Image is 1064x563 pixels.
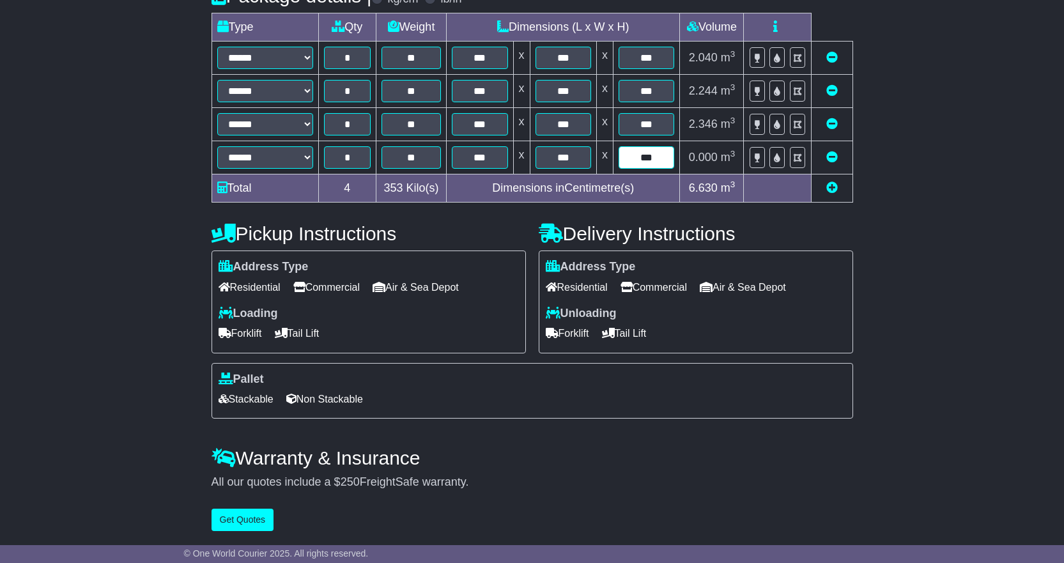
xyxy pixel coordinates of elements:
td: Type [212,13,318,42]
span: 6.630 [689,181,718,194]
span: 0.000 [689,151,718,164]
span: 250 [341,475,360,488]
td: x [513,75,530,108]
span: Non Stackable [286,389,363,409]
label: Loading [219,307,278,321]
span: Stackable [219,389,274,409]
sup: 3 [730,49,736,59]
td: x [596,108,613,141]
td: x [596,42,613,75]
td: Qty [318,13,376,42]
sup: 3 [730,180,736,189]
h4: Warranty & Insurance [212,447,853,468]
span: 2.040 [689,51,718,64]
div: All our quotes include a $ FreightSafe warranty. [212,475,853,490]
td: x [513,108,530,141]
label: Unloading [546,307,617,321]
sup: 3 [730,116,736,125]
button: Get Quotes [212,509,274,531]
span: Commercial [293,277,360,297]
td: Weight [376,13,447,42]
label: Address Type [546,260,636,274]
span: m [721,51,736,64]
h4: Delivery Instructions [539,223,853,244]
span: Residential [546,277,608,297]
a: Add new item [826,181,838,194]
span: m [721,84,736,97]
span: 2.244 [689,84,718,97]
td: Total [212,174,318,203]
span: Air & Sea Depot [373,277,459,297]
span: © One World Courier 2025. All rights reserved. [184,548,369,559]
td: 4 [318,174,376,203]
span: Tail Lift [602,323,647,343]
span: Residential [219,277,281,297]
a: Remove this item [826,84,838,97]
a: Remove this item [826,51,838,64]
h4: Pickup Instructions [212,223,526,244]
span: Commercial [621,277,687,297]
span: Tail Lift [275,323,320,343]
td: x [513,141,530,174]
span: 2.346 [689,118,718,130]
span: m [721,118,736,130]
span: Forklift [219,323,262,343]
td: Dimensions (L x W x H) [447,13,680,42]
label: Address Type [219,260,309,274]
span: m [721,151,736,164]
td: Volume [680,13,744,42]
a: Remove this item [826,151,838,164]
span: 353 [384,181,403,194]
span: Forklift [546,323,589,343]
td: Dimensions in Centimetre(s) [447,174,680,203]
sup: 3 [730,149,736,158]
span: m [721,181,736,194]
td: Kilo(s) [376,174,447,203]
sup: 3 [730,82,736,92]
a: Remove this item [826,118,838,130]
td: x [596,75,613,108]
label: Pallet [219,373,264,387]
span: Air & Sea Depot [700,277,786,297]
td: x [596,141,613,174]
td: x [513,42,530,75]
